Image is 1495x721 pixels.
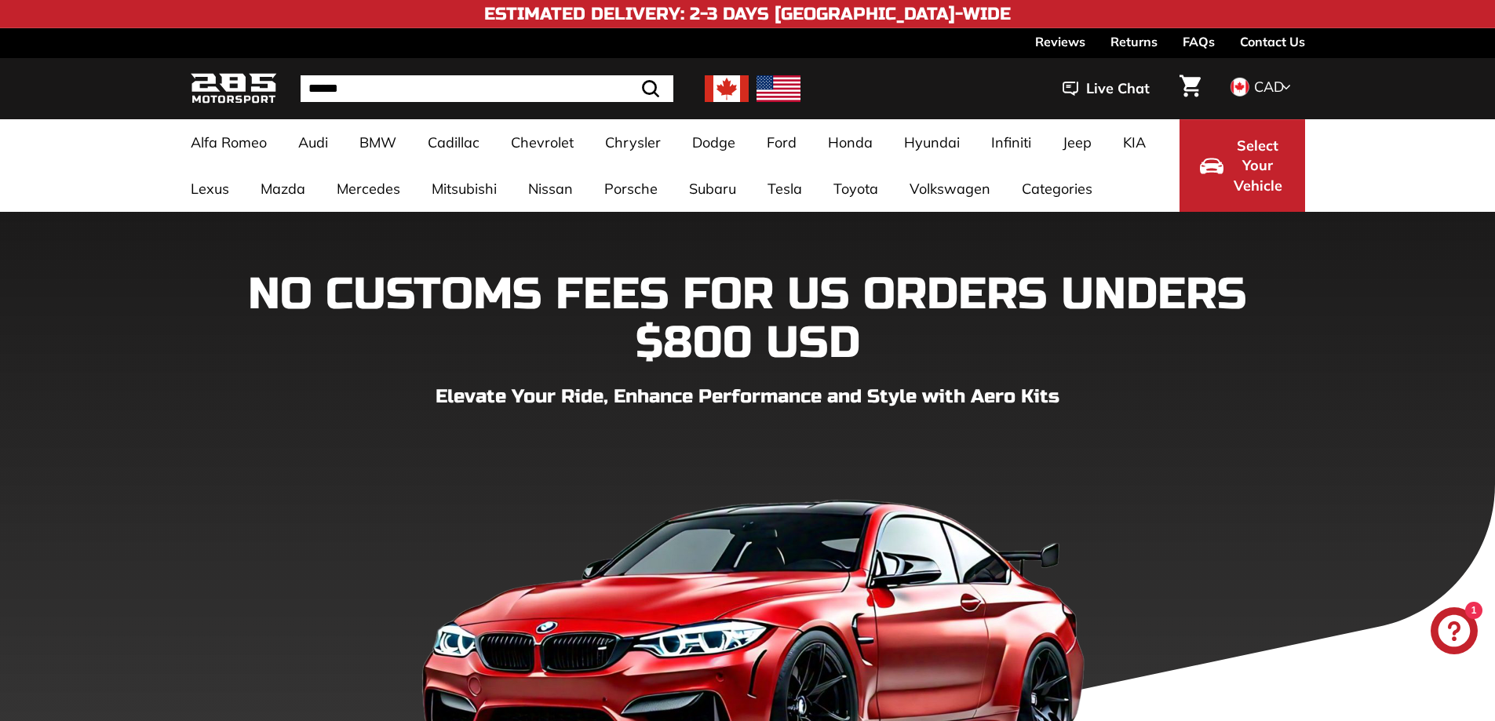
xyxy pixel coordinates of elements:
a: Toyota [818,166,894,212]
a: Hyundai [888,119,975,166]
a: Categories [1006,166,1108,212]
p: Elevate Your Ride, Enhance Performance and Style with Aero Kits [191,383,1305,411]
a: Ford [751,119,812,166]
inbox-online-store-chat: Shopify online store chat [1426,607,1482,658]
a: Nissan [512,166,589,212]
a: Cart [1170,62,1210,115]
a: KIA [1107,119,1161,166]
a: Lexus [175,166,245,212]
a: Mazda [245,166,321,212]
a: Porsche [589,166,673,212]
a: Jeep [1047,119,1107,166]
a: Cadillac [412,119,495,166]
h4: Estimated Delivery: 2-3 Days [GEOGRAPHIC_DATA]-Wide [484,5,1011,24]
a: Volkswagen [894,166,1006,212]
a: Dodge [676,119,751,166]
h1: NO CUSTOMS FEES FOR US ORDERS UNDERS $800 USD [191,271,1305,367]
a: Chrysler [589,119,676,166]
button: Live Chat [1042,69,1170,108]
a: Contact Us [1240,28,1305,55]
span: Live Chat [1086,78,1150,99]
a: Honda [812,119,888,166]
a: BMW [344,119,412,166]
a: Audi [283,119,344,166]
a: Reviews [1035,28,1085,55]
a: Returns [1110,28,1158,55]
a: Infiniti [975,119,1047,166]
a: Tesla [752,166,818,212]
input: Search [301,75,673,102]
a: Alfa Romeo [175,119,283,166]
span: Select Your Vehicle [1231,136,1285,196]
a: Mercedes [321,166,416,212]
a: FAQs [1183,28,1215,55]
a: Mitsubishi [416,166,512,212]
img: Logo_285_Motorsport_areodynamics_components [191,71,277,107]
button: Select Your Vehicle [1180,119,1305,212]
span: CAD [1254,78,1284,96]
a: Subaru [673,166,752,212]
a: Chevrolet [495,119,589,166]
